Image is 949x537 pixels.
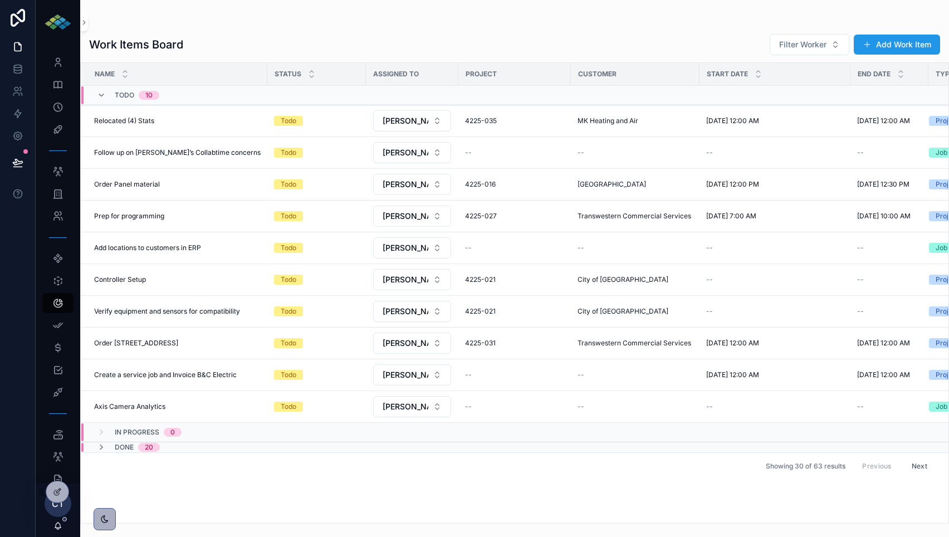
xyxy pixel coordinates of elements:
[578,370,693,379] a: --
[465,116,497,125] a: 4225-035
[578,307,668,316] a: City of [GEOGRAPHIC_DATA]
[373,110,452,132] a: Select Button
[373,364,452,386] a: Select Button
[145,443,153,452] div: 20
[706,180,844,189] a: [DATE] 12:00 PM
[373,237,451,258] button: Select Button
[115,443,134,452] span: Done
[578,402,693,411] a: --
[94,370,261,379] a: Create a service job and Invoice B&C Electric
[857,402,922,411] a: --
[465,339,564,348] a: 4225-031
[281,338,296,348] div: Todo
[578,307,693,316] a: City of [GEOGRAPHIC_DATA]
[770,34,849,55] button: Select Button
[706,116,844,125] a: [DATE] 12:00 AM
[52,497,64,510] span: CT
[578,116,638,125] a: MK Heating and Air
[578,116,693,125] a: MK Heating and Air
[779,39,826,50] span: Filter Worker
[465,370,564,379] a: --
[857,275,864,284] span: --
[94,402,165,411] span: Axis Camera Analytics
[578,275,668,284] a: City of [GEOGRAPHIC_DATA]
[706,339,844,348] a: [DATE] 12:00 AM
[707,70,748,79] span: Start Date
[170,428,175,437] div: 0
[145,91,153,100] div: 10
[281,211,296,221] div: Todo
[465,148,472,157] span: --
[465,402,472,411] span: --
[89,37,183,52] h1: Work Items Board
[373,70,419,79] span: Assigned to
[578,180,646,189] a: [GEOGRAPHIC_DATA]
[281,116,296,126] div: Todo
[857,212,922,221] a: [DATE] 10:00 AM
[94,148,261,157] a: Follow up on [PERSON_NAME]’s Collabtime concerns
[578,370,584,379] span: --
[706,243,844,252] a: --
[706,307,844,316] a: --
[373,364,451,385] button: Select Button
[857,339,910,348] span: [DATE] 12:00 AM
[465,116,564,125] a: 4225-035
[94,402,261,411] a: Axis Camera Analytics
[94,307,261,316] a: Verify equipment and sensors for compatibility
[857,370,922,379] a: [DATE] 12:00 AM
[373,174,451,195] button: Select Button
[94,307,240,316] span: Verify equipment and sensors for compatibility
[706,339,759,348] span: [DATE] 12:00 AM
[578,212,691,221] a: Transwestern Commercial Services
[578,148,693,157] a: --
[465,180,496,189] a: 4225-016
[281,179,296,189] div: Todo
[465,180,564,189] a: 4225-016
[373,206,451,227] button: Select Button
[706,212,844,221] a: [DATE] 7:00 AM
[857,243,922,252] a: --
[274,179,359,189] a: Todo
[383,401,428,412] span: [PERSON_NAME]
[115,91,134,100] span: Todo
[94,370,237,379] span: Create a service job and Invoice B&C Electric
[578,275,693,284] a: City of [GEOGRAPHIC_DATA]
[766,462,845,471] span: Showing 30 of 63 results
[373,237,452,259] a: Select Button
[706,307,713,316] span: --
[36,45,80,484] div: scrollable content
[383,306,428,317] span: [PERSON_NAME]
[857,148,922,157] a: --
[44,13,72,31] img: App logo
[383,274,428,285] span: [PERSON_NAME]
[383,211,428,222] span: [PERSON_NAME]
[373,333,451,354] button: Select Button
[706,148,844,157] a: --
[857,307,864,316] span: --
[383,115,428,126] span: [PERSON_NAME]
[857,180,922,189] a: [DATE] 12:30 PM
[94,116,154,125] span: Relocated (4) Stats
[274,148,359,158] a: Todo
[857,116,910,125] span: [DATE] 12:00 AM
[465,339,496,348] a: 4225-031
[578,339,691,348] span: Transwestern Commercial Services
[274,306,359,316] a: Todo
[383,242,428,253] span: [PERSON_NAME]
[115,428,159,437] span: In progress
[465,307,496,316] span: 4225-021
[281,402,296,412] div: Todo
[274,338,359,348] a: Todo
[94,243,201,252] span: Add locations to customers in ERP
[465,243,564,252] a: --
[373,110,451,131] button: Select Button
[857,339,922,348] a: [DATE] 12:00 AM
[94,180,261,189] a: Order Panel material
[275,70,301,79] span: Status
[373,268,452,291] a: Select Button
[706,148,713,157] span: --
